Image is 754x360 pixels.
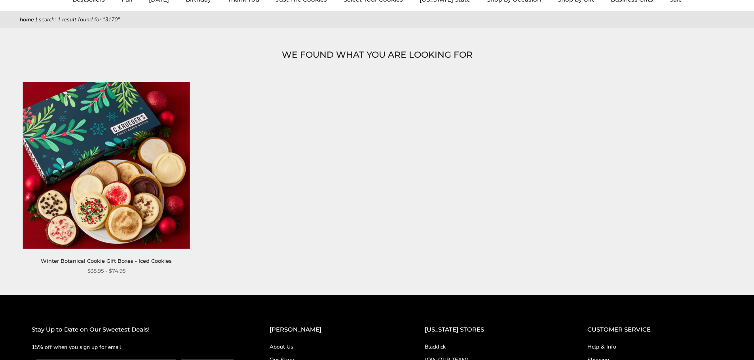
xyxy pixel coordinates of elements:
[425,325,556,335] h2: [US_STATE] STORES
[32,48,722,62] h1: WE FOUND WHAT YOU ARE LOOKING FOR
[270,325,393,335] h2: [PERSON_NAME]
[39,16,120,23] span: Search: 1 result found for "3170"
[587,343,722,351] a: Help & Info
[36,16,37,23] span: |
[41,258,172,264] a: Winter Botanical Cookie Gift Boxes - Iced Cookies
[425,343,556,351] a: Blacklick
[20,16,34,23] a: Home
[87,267,125,275] span: $38.95 - $74.95
[270,343,393,351] a: About Us
[32,325,238,335] h2: Stay Up to Date on Our Sweetest Deals!
[32,343,238,352] p: 15% off when you sign up for email
[587,325,722,335] h2: CUSTOMER SERVICE
[23,82,190,249] img: Winter Botanical Cookie Gift Boxes - Iced Cookies
[20,15,734,24] nav: breadcrumbs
